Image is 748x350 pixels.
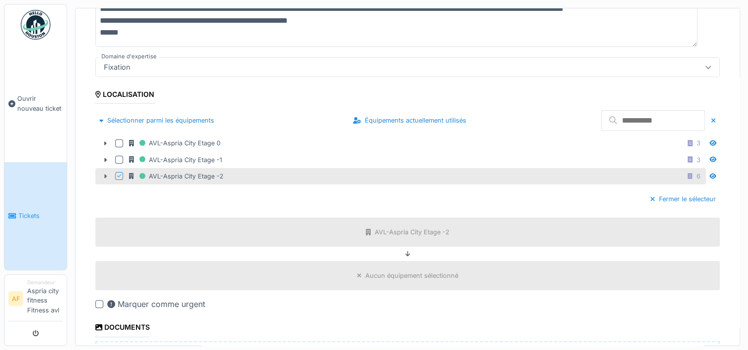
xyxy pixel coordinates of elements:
span: Tickets [18,211,63,220]
li: AF [8,291,23,306]
div: Équipements actuellement utilisés [349,114,470,127]
a: Tickets [4,162,67,270]
div: AVL-Aspria City Etage -2 [129,170,223,182]
div: Sélectionner parmi les équipements [95,114,218,127]
span: Ouvrir nouveau ticket [17,94,63,113]
div: Demandeur [27,279,63,286]
div: 6 [697,172,701,181]
a: Ouvrir nouveau ticket [4,45,67,162]
div: 3 [697,155,701,165]
div: Localisation [95,87,154,104]
a: AF DemandeurAspria city fitness Fitness avl [8,279,63,321]
div: Aucun équipement sélectionné [365,271,458,280]
div: AVL-Aspria City Etage -1 [129,154,222,166]
div: AVL-Aspria City Etage -2 [375,227,449,237]
div: Documents [95,320,150,337]
div: 3 [697,138,701,148]
li: Aspria city fitness Fitness avl [27,279,63,319]
div: Fermer le sélecteur [646,192,720,206]
div: AVL-Aspria City Etage 0 [129,137,220,149]
label: Domaine d'expertise [99,52,159,61]
div: Marquer comme urgent [107,298,205,310]
div: Fixation [100,62,134,73]
img: Badge_color-CXgf-gQk.svg [21,10,50,40]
